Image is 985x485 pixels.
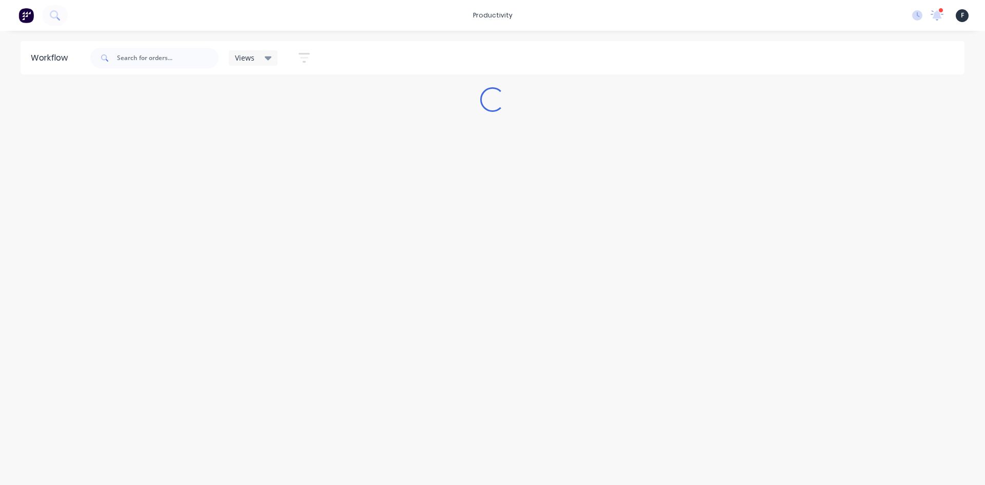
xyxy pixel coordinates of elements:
input: Search for orders... [117,48,219,68]
span: F [961,11,964,20]
div: productivity [468,8,518,23]
img: Factory [18,8,34,23]
div: Workflow [31,52,73,64]
span: Views [235,52,254,63]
